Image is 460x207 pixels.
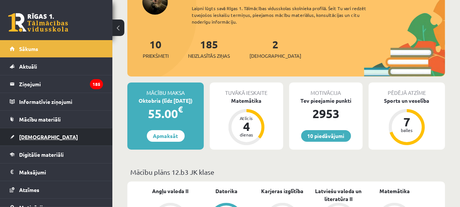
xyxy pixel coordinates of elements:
[10,58,103,75] a: Aktuāli
[249,37,301,60] a: 2[DEMOGRAPHIC_DATA]
[188,37,230,60] a: 185Neizlasītās ziņas
[19,163,103,181] legend: Maksājumi
[10,93,103,110] a: Informatīvie ziņojumi
[249,52,301,60] span: [DEMOGRAPHIC_DATA]
[289,82,363,97] div: Motivācija
[19,186,39,193] span: Atzīmes
[210,97,283,105] div: Matemātika
[143,52,169,60] span: Priekšmeti
[10,146,103,163] a: Digitālie materiāli
[178,104,183,115] span: €
[10,181,103,198] a: Atzīmes
[152,187,188,195] a: Angļu valoda II
[90,79,103,89] i: 185
[210,82,283,97] div: Tuvākā ieskaite
[235,116,258,120] div: Atlicis
[396,116,418,128] div: 7
[19,45,38,52] span: Sākums
[19,75,103,93] legend: Ziņojumi
[188,52,230,60] span: Neizlasītās ziņas
[235,120,258,132] div: 4
[19,63,37,70] span: Aktuāli
[147,130,185,142] a: Apmaksāt
[130,167,442,177] p: Mācību plāns 12.b3 JK klase
[210,97,283,146] a: Matemātika Atlicis 4 dienas
[127,105,204,123] div: 55.00
[127,97,204,105] div: Oktobris (līdz [DATE])
[311,187,367,203] a: Latviešu valoda un literatūra II
[143,37,169,60] a: 10Priekšmeti
[301,130,351,142] a: 10 piedāvājumi
[127,82,204,97] div: Mācību maksa
[289,105,363,123] div: 2953
[10,40,103,57] a: Sākums
[215,187,237,195] a: Datorika
[396,128,418,132] div: balles
[19,93,103,110] legend: Informatīvie ziņojumi
[19,151,64,158] span: Digitālie materiāli
[289,97,363,105] div: Tev pieejamie punkti
[10,163,103,181] a: Maksājumi
[10,111,103,128] a: Mācību materiāli
[261,187,303,195] a: Karjeras izglītība
[10,75,103,93] a: Ziņojumi185
[369,97,445,105] div: Sports un veselība
[369,97,445,146] a: Sports un veselība 7 balles
[369,82,445,97] div: Pēdējā atzīme
[19,116,61,123] span: Mācību materiāli
[192,5,382,25] div: Laipni lūgts savā Rīgas 1. Tālmācības vidusskolas skolnieka profilā. Šeit Tu vari redzēt tuvojošo...
[19,133,78,140] span: [DEMOGRAPHIC_DATA]
[379,187,410,195] a: Matemātika
[8,13,68,32] a: Rīgas 1. Tālmācības vidusskola
[235,132,258,137] div: dienas
[10,128,103,145] a: [DEMOGRAPHIC_DATA]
